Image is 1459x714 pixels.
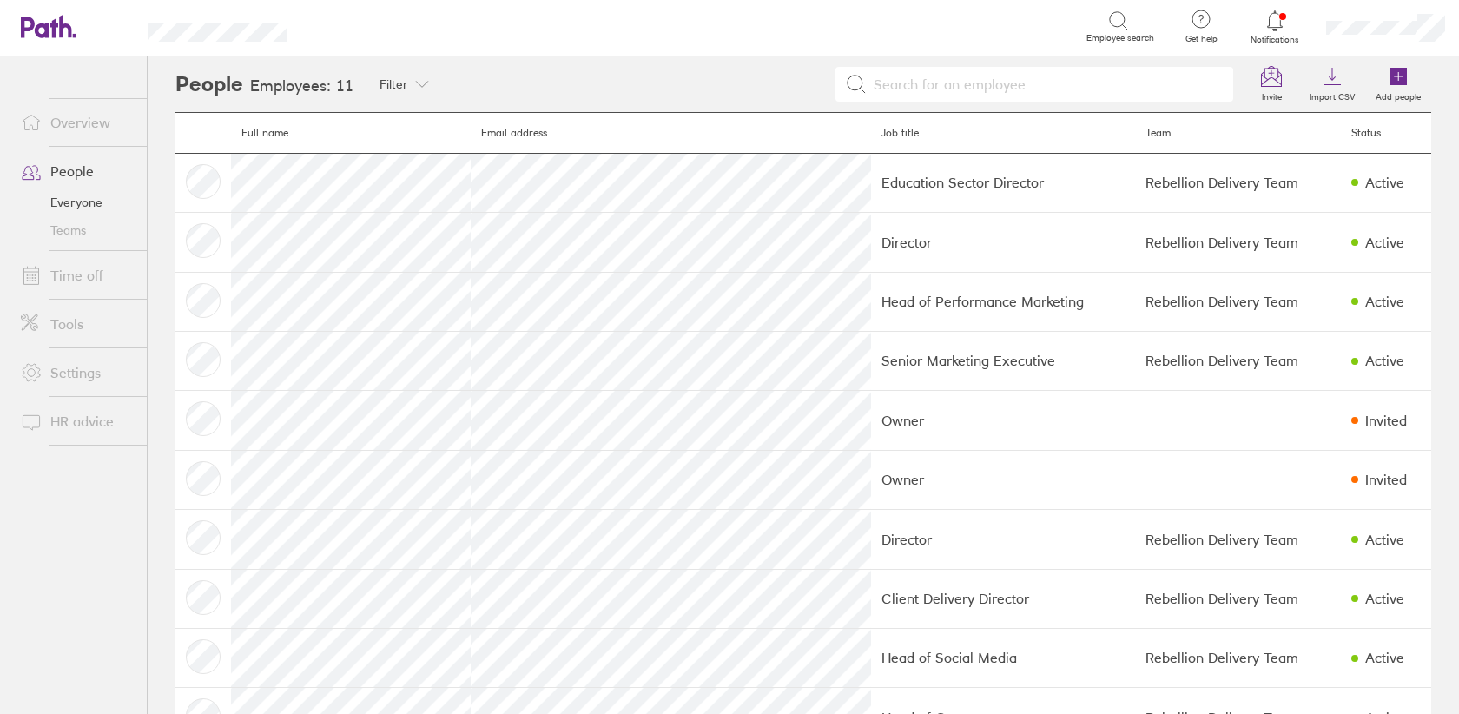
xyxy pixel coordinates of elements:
td: Head of Performance Marketing [871,272,1135,331]
a: Settings [7,355,147,390]
a: Add people [1365,56,1431,112]
span: Filter [380,77,408,91]
a: Teams [7,216,147,244]
div: Active [1365,591,1404,606]
td: Rebellion Delivery Team [1135,153,1341,212]
a: Overview [7,105,147,140]
th: Full name [231,113,471,154]
th: Team [1135,113,1341,154]
div: Search [334,18,379,34]
td: Rebellion Delivery Team [1135,569,1341,628]
span: Employee search [1086,33,1154,43]
td: Rebellion Delivery Team [1135,213,1341,272]
label: Import CSV [1299,87,1365,102]
div: Active [1365,294,1404,309]
div: Invited [1365,413,1407,428]
td: Head of Social Media [871,628,1135,687]
td: Education Sector Director [871,153,1135,212]
a: HR advice [7,404,147,439]
div: Invited [1365,472,1407,487]
a: Everyone [7,188,147,216]
span: Notifications [1247,35,1304,45]
div: Active [1365,650,1404,665]
th: Email address [471,113,871,154]
td: Owner [871,450,1135,509]
a: Time off [7,258,147,293]
a: Notifications [1247,9,1304,45]
th: Job title [871,113,1135,154]
div: Active [1365,353,1404,368]
td: Director [871,510,1135,569]
td: Rebellion Delivery Team [1135,628,1341,687]
div: Active [1365,532,1404,547]
td: Rebellion Delivery Team [1135,331,1341,390]
th: Status [1341,113,1431,154]
input: Search for an employee [867,68,1224,101]
td: Rebellion Delivery Team [1135,272,1341,331]
div: Active [1365,235,1404,250]
td: Director [871,213,1135,272]
label: Invite [1251,87,1292,102]
h3: Employees: 11 [250,77,353,96]
span: Get help [1173,34,1230,44]
div: Active [1365,175,1404,190]
h2: People [175,56,243,112]
a: People [7,154,147,188]
a: Import CSV [1299,56,1365,112]
td: Rebellion Delivery Team [1135,510,1341,569]
td: Senior Marketing Executive [871,331,1135,390]
td: Owner [871,391,1135,450]
a: Invite [1244,56,1299,112]
td: Client Delivery Director [871,569,1135,628]
label: Add people [1365,87,1431,102]
a: Tools [7,307,147,341]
